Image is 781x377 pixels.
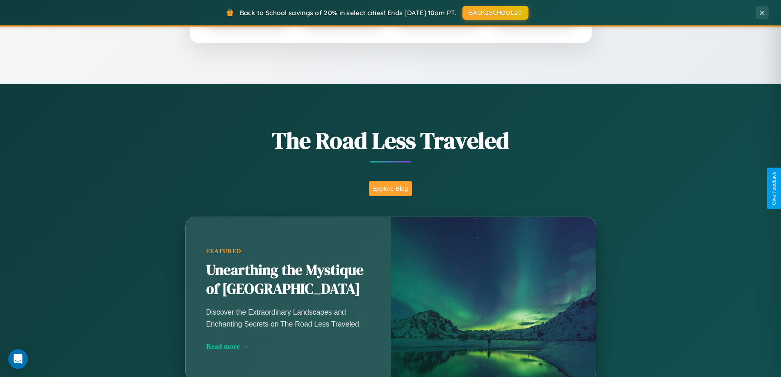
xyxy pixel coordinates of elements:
[771,172,777,205] div: Give Feedback
[8,349,28,369] div: Open Intercom Messenger
[206,261,370,299] h2: Unearthing the Mystique of [GEOGRAPHIC_DATA]
[240,9,456,17] span: Back to School savings of 20% in select cities! Ends [DATE] 10am PT.
[206,306,370,329] p: Discover the Extraordinary Landscapes and Enchanting Secrets on The Road Less Traveled.
[462,6,528,20] button: BACK2SCHOOL20
[206,248,370,255] div: Featured
[145,125,637,156] h1: The Road Less Traveled
[369,181,412,196] button: Explore Blog
[206,342,370,351] div: Read more →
